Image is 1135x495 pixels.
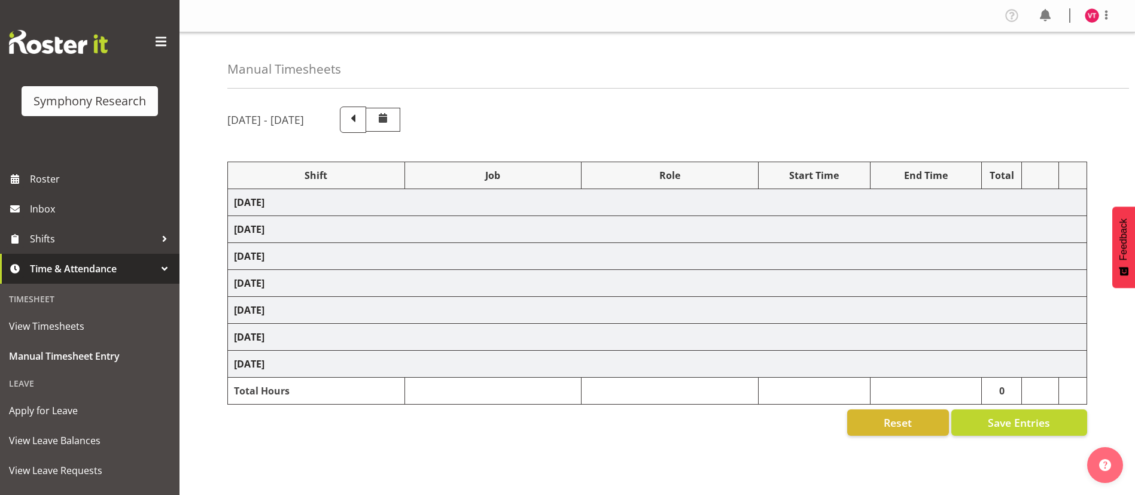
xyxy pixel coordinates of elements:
span: Feedback [1118,218,1129,260]
div: Symphony Research [34,92,146,110]
span: Time & Attendance [30,260,156,278]
a: View Leave Balances [3,426,177,455]
img: Rosterit website logo [9,30,108,54]
span: Roster [30,170,174,188]
h4: Manual Timesheets [227,62,341,76]
td: [DATE] [228,351,1087,378]
span: View Timesheets [9,317,171,335]
td: [DATE] [228,270,1087,297]
span: View Leave Balances [9,432,171,450]
td: Total Hours [228,378,405,405]
div: Leave [3,371,177,396]
div: Start Time [765,168,864,183]
a: Apply for Leave [3,396,177,426]
span: Save Entries [988,415,1050,430]
button: Reset [847,409,949,436]
span: View Leave Requests [9,461,171,479]
div: Shift [234,168,398,183]
a: View Leave Requests [3,455,177,485]
a: View Timesheets [3,311,177,341]
div: Total [988,168,1015,183]
td: [DATE] [228,243,1087,270]
div: End Time [877,168,976,183]
span: Inbox [30,200,174,218]
span: Reset [884,415,912,430]
td: [DATE] [228,297,1087,324]
img: vala-tone11405.jpg [1085,8,1099,23]
span: Apply for Leave [9,402,171,420]
span: Manual Timesheet Entry [9,347,171,365]
td: [DATE] [228,189,1087,216]
td: [DATE] [228,216,1087,243]
img: help-xxl-2.png [1099,459,1111,471]
button: Feedback - Show survey [1112,206,1135,288]
div: Timesheet [3,287,177,311]
td: 0 [982,378,1022,405]
div: Job [411,168,576,183]
button: Save Entries [951,409,1087,436]
h5: [DATE] - [DATE] [227,113,304,126]
td: [DATE] [228,324,1087,351]
span: Shifts [30,230,156,248]
a: Manual Timesheet Entry [3,341,177,371]
div: Role [588,168,752,183]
